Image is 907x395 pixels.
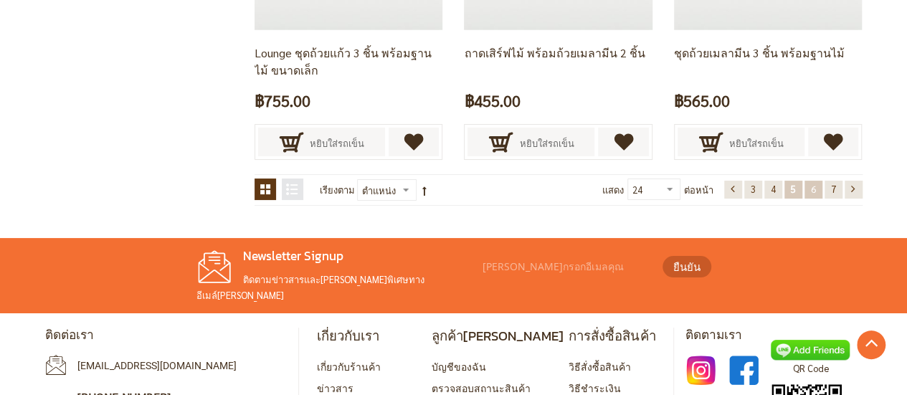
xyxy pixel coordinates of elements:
[317,328,427,344] h4: เกี่ยวกับเรา
[255,45,432,77] a: Lounge ชุดถ้วยแก้ว 3 ชิ้น พร้อมฐานไม้ ขนาดเล็ก
[685,328,862,343] h4: ติดตามเรา
[317,381,353,394] a: ข่าวสาร
[684,179,713,201] span: ต่อหน้า
[464,45,645,60] a: ถาดเสิร์ฟไม้ พร้อมถ้วยเมลามีน 2 ชิ้น
[825,181,842,199] a: 7
[808,128,859,156] a: เพิ่มไปยังรายการโปรด
[674,87,730,114] span: ฿565.00
[678,128,804,156] button: หยิบใส่รถเข็น
[764,181,782,199] a: 4
[467,128,594,156] button: หยิบใส่รถเข็น
[674,45,845,60] a: ชุดถ้วยเมลามีน 3 ชิ้น พร้อมฐานไม้
[751,183,756,195] span: 3
[258,128,385,156] button: หยิบใส่รถเข็น
[569,360,631,373] a: วิธีสั่งซื้อสินค้า
[196,272,476,303] p: ติดตามข่าวสารและ[PERSON_NAME]พิเศษทางอีเมล์[PERSON_NAME]
[831,183,836,195] span: 7
[196,249,476,265] h4: Newsletter Signup
[744,181,762,199] a: 3
[464,87,520,114] span: ฿455.00
[598,128,649,156] a: เพิ่มไปยังรายการโปรด
[432,360,486,373] a: บัญชีของฉัน
[77,360,237,371] a: [EMAIL_ADDRESS][DOMAIN_NAME]
[45,328,288,343] h4: ติดต่อเรา
[255,87,310,114] span: ฿755.00
[320,179,355,201] label: เรียงตาม
[791,183,796,195] span: 5
[310,128,364,159] span: หยิบใส่รถเข็น
[569,381,621,394] a: วิธีชำระเงิน
[811,183,816,195] span: 6
[663,256,711,277] button: ยืนยัน
[729,128,784,159] span: หยิบใส่รถเข็น
[432,381,531,394] a: ตรวจสอบสถานะสินค้า
[857,330,885,359] a: Go to Top
[519,128,574,159] span: หยิบใส่รถเข็น
[771,361,850,376] p: QR Code
[255,179,276,200] strong: ตาราง
[389,128,440,156] a: เพิ่มไปยังรายการโปรด
[673,259,701,275] span: ยืนยัน
[317,360,381,373] a: เกี่ยวกับร้านค้า
[804,181,822,199] a: 6
[432,328,564,344] h4: ลูกค้า[PERSON_NAME]
[771,183,776,195] span: 4
[602,184,624,196] span: แสดง
[569,328,655,344] h4: การสั่งซื้อสินค้า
